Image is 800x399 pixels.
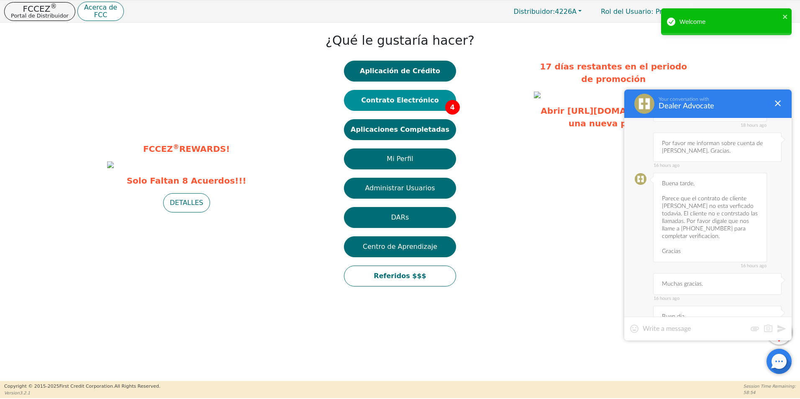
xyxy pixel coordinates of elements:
[107,143,266,155] p: FCCEZ REWARDS!
[11,13,69,18] p: Portal de Distribuidor
[50,3,56,10] sup: ®
[744,389,796,396] p: 58:54
[326,33,474,48] h1: ¿Qué le gustaría hacer?
[782,12,788,21] button: close
[514,8,577,15] span: 4226A
[659,102,768,110] div: Dealer Advocate
[653,306,782,327] div: Buen dia,
[84,4,117,11] p: Acerca de
[592,3,692,20] p: Primario
[514,8,555,15] span: Distribuidor:
[344,148,456,169] button: Mi Perfil
[84,12,117,18] p: FCC
[344,207,456,228] button: DARs
[4,383,160,390] p: Copyright © 2015- 2025 First Credit Corporation.
[654,263,767,269] span: 16 hours ago
[344,90,456,111] button: Contrato Electrónico4
[534,92,541,98] img: e1c67559-2b78-4fad-83d2-d4dfc308c2ef
[505,5,591,18] button: Distribuidor:4226A
[445,100,460,115] span: 4
[592,3,692,20] a: Rol del Usuario: Primario
[107,174,266,187] span: Solo Faltan 8 Acuerdos!!!
[4,2,75,21] button: FCCEZ®Portal de Distribuidor
[659,96,768,102] div: Your conversation with
[344,178,456,199] button: Administrar Usuarios
[107,161,114,168] img: 6ca69a56-fbf3-4645-9487-09fb31fa1e98
[534,60,693,85] p: 17 días restantes en el periodo de promoción
[653,133,782,162] div: Por favor me informan sobre cuenta de [PERSON_NAME]. Gracias.
[653,173,767,262] div: Buena tarde, Parece que el contrato de cliente [PERSON_NAME] no esta verficado todavia. El client...
[601,8,653,15] span: Rol del Usuario :
[163,193,210,212] button: DETALLES
[744,383,796,389] p: Session Time Remaining:
[11,5,69,13] p: FCCEZ
[77,2,124,21] button: Acerca deFCC
[694,5,796,18] button: 4226A:[PERSON_NAME]
[173,143,179,151] sup: ®
[654,123,767,128] span: 18 hours ago
[679,17,780,27] div: Welcome
[654,296,781,301] span: 16 hours ago
[344,236,456,257] button: Centro de Aprendizaje
[344,61,456,82] button: Aplicación de Crédito
[653,273,782,295] div: Muchas gracias.
[344,266,456,286] button: Referidos $$$
[344,119,456,140] button: Aplicaciones Completadas
[4,390,160,396] p: Version 3.2.1
[654,163,781,168] span: 16 hours ago
[114,384,160,389] span: All Rights Reserved.
[541,106,686,128] a: Abrir [URL][DOMAIN_NAME] en una nueva pestaña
